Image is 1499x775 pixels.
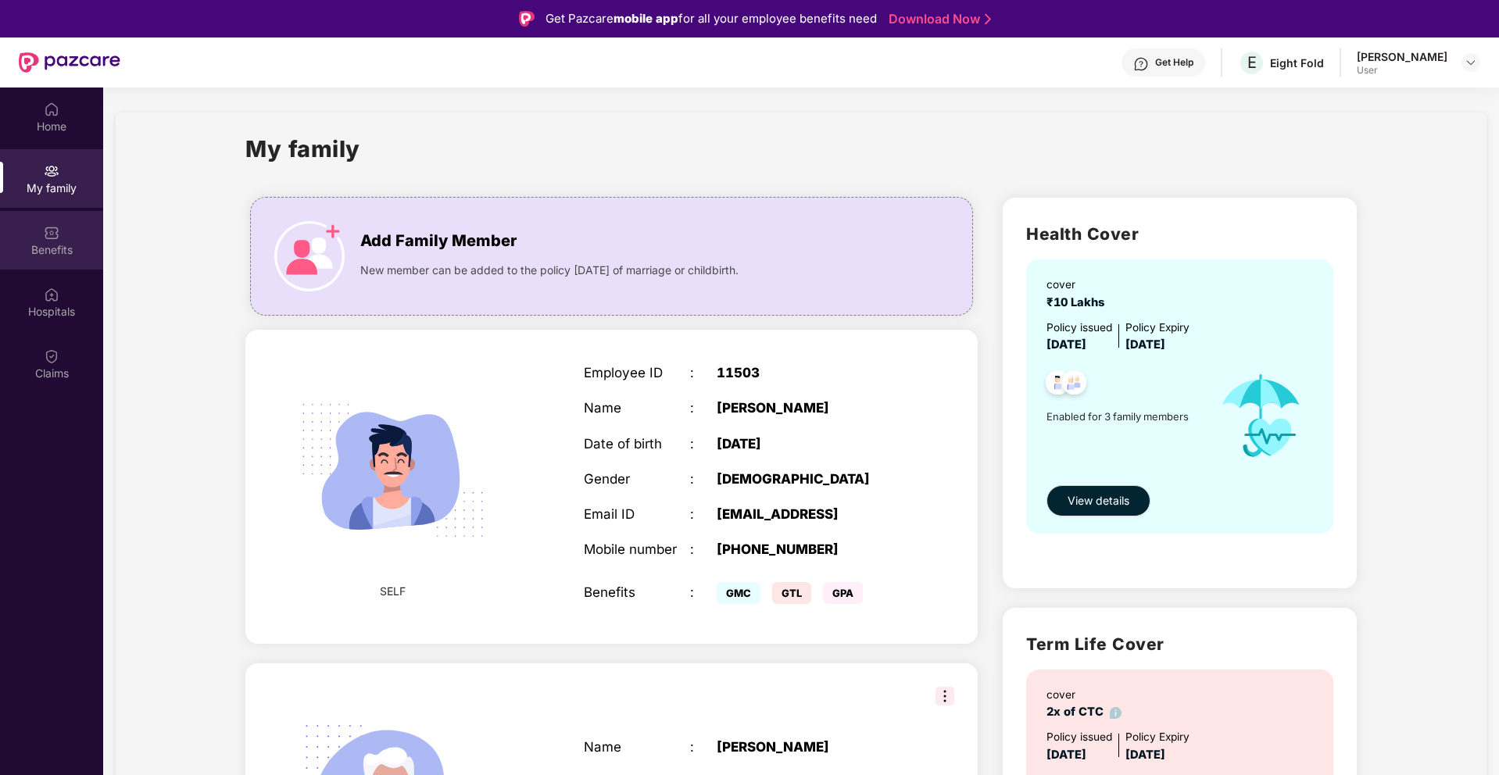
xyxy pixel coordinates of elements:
[889,11,986,27] a: Download Now
[546,9,877,28] div: Get Pazcare for all your employee benefits need
[717,400,903,416] div: [PERSON_NAME]
[44,102,59,117] img: svg+xml;base64,PHN2ZyBpZD0iSG9tZSIgeG1sbnM9Imh0dHA6Ly93d3cudzMub3JnLzIwMDAvc3ZnIiB3aWR0aD0iMjAiIG...
[584,739,690,755] div: Name
[1357,64,1447,77] div: User
[1204,355,1318,477] img: icon
[1046,705,1122,719] span: 2x of CTC
[44,287,59,302] img: svg+xml;base64,PHN2ZyBpZD0iSG9zcGl0YWxzIiB4bWxucz0iaHR0cDovL3d3dy53My5vcmcvMjAwMC9zdmciIHdpZHRoPS...
[1046,337,1086,352] span: [DATE]
[717,506,903,522] div: [EMAIL_ADDRESS]
[519,11,535,27] img: Logo
[1055,366,1093,404] img: svg+xml;base64,PHN2ZyB4bWxucz0iaHR0cDovL3d3dy53My5vcmcvMjAwMC9zdmciIHdpZHRoPSI0OC45NDMiIGhlaWdodD...
[19,52,120,73] img: New Pazcare Logo
[1125,337,1165,352] span: [DATE]
[380,583,406,600] span: SELF
[274,221,345,291] img: icon
[245,131,360,166] h1: My family
[690,506,717,522] div: :
[1046,748,1086,762] span: [DATE]
[717,739,903,755] div: [PERSON_NAME]
[584,584,690,600] div: Benefits
[584,365,690,380] div: Employee ID
[1046,277,1111,294] div: cover
[717,541,903,557] div: [PHONE_NUMBER]
[1046,687,1122,704] div: cover
[690,400,717,416] div: :
[690,436,717,452] div: :
[772,582,811,604] span: GTL
[584,471,690,487] div: Gender
[690,471,717,487] div: :
[1155,56,1193,69] div: Get Help
[1110,707,1122,719] img: info
[1046,295,1111,309] span: ₹10 Lakhs
[936,687,954,705] img: svg+xml;base64,PHN2ZyB3aWR0aD0iMzIiIGhlaWdodD0iMzIiIHZpZXdCb3g9IjAgMCAzMiAzMiIgZmlsbD0ibm9uZSIgeG...
[44,225,59,241] img: svg+xml;base64,PHN2ZyBpZD0iQmVuZWZpdHMiIHhtbG5zPSJodHRwOi8vd3d3LnczLm9yZy8yMDAwL3N2ZyIgd2lkdGg9Ij...
[1125,748,1165,762] span: [DATE]
[1046,485,1150,516] button: View details
[360,262,739,279] span: New member can be added to the policy [DATE] of marriage or childbirth.
[717,436,903,452] div: [DATE]
[360,229,517,253] span: Add Family Member
[584,506,690,522] div: Email ID
[44,163,59,179] img: svg+xml;base64,PHN2ZyB3aWR0aD0iMjAiIGhlaWdodD0iMjAiIHZpZXdCb3g9IjAgMCAyMCAyMCIgZmlsbD0ibm9uZSIgeG...
[1247,53,1257,72] span: E
[1046,409,1204,424] span: Enabled for 3 family members
[44,348,59,364] img: svg+xml;base64,PHN2ZyBpZD0iQ2xhaW0iIHhtbG5zPSJodHRwOi8vd3d3LnczLm9yZy8yMDAwL3N2ZyIgd2lkdGg9IjIwIi...
[1133,56,1149,72] img: svg+xml;base64,PHN2ZyBpZD0iSGVscC0zMngzMiIgeG1sbnM9Imh0dHA6Ly93d3cudzMub3JnLzIwMDAvc3ZnIiB3aWR0aD...
[1026,631,1333,657] h2: Term Life Cover
[1068,492,1129,509] span: View details
[690,365,717,380] div: :
[1039,366,1077,404] img: svg+xml;base64,PHN2ZyB4bWxucz0iaHR0cDovL3d3dy53My5vcmcvMjAwMC9zdmciIHdpZHRoPSI0OC45NDMiIGhlaWdodD...
[985,11,991,27] img: Stroke
[1046,320,1112,337] div: Policy issued
[1026,221,1333,247] h2: Health Cover
[1357,49,1447,64] div: [PERSON_NAME]
[1125,320,1190,337] div: Policy Expiry
[280,358,505,583] img: svg+xml;base64,PHN2ZyB4bWxucz0iaHR0cDovL3d3dy53My5vcmcvMjAwMC9zdmciIHdpZHRoPSIyMjQiIGhlaWdodD0iMT...
[584,541,690,557] div: Mobile number
[584,400,690,416] div: Name
[1270,55,1324,70] div: Eight Fold
[717,365,903,380] div: 11503
[1046,729,1112,746] div: Policy issued
[1465,56,1477,69] img: svg+xml;base64,PHN2ZyBpZD0iRHJvcGRvd24tMzJ4MzIiIHhtbG5zPSJodHRwOi8vd3d3LnczLm9yZy8yMDAwL3N2ZyIgd2...
[690,541,717,557] div: :
[584,436,690,452] div: Date of birth
[823,582,863,604] span: GPA
[690,584,717,600] div: :
[717,582,760,604] span: GMC
[1125,729,1190,746] div: Policy Expiry
[690,739,717,755] div: :
[614,11,678,26] strong: mobile app
[717,471,903,487] div: [DEMOGRAPHIC_DATA]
